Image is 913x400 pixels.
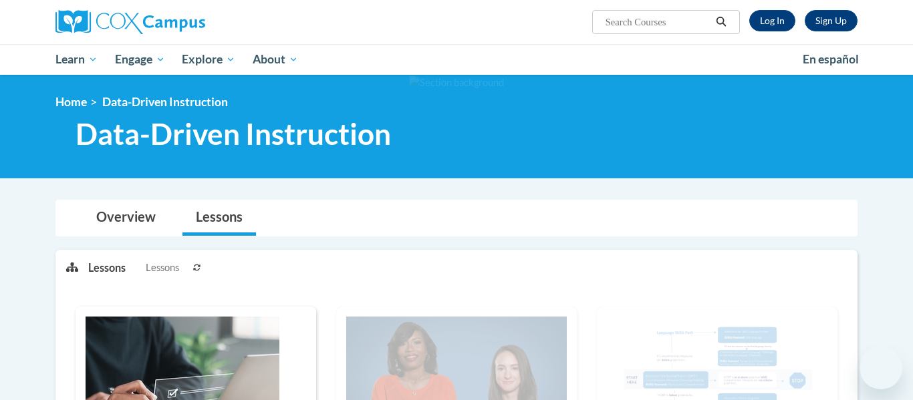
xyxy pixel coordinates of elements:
a: Register [805,10,858,31]
a: Log In [749,10,795,31]
a: Overview [83,200,169,236]
span: Explore [182,51,235,67]
span: Data-Driven Instruction [102,95,228,109]
span: En español [803,52,859,66]
a: About [244,44,307,75]
span: Lessons [146,260,179,275]
img: Section background [409,75,504,90]
a: Home [55,95,87,109]
iframe: Button to launch messaging window [860,347,902,389]
a: En español [794,45,868,73]
div: Main menu [35,44,878,75]
span: About [253,51,298,67]
span: Data-Driven Instruction [76,116,391,152]
a: Explore [173,44,244,75]
a: Lessons [182,200,256,236]
a: Learn [47,44,106,75]
span: Engage [115,51,165,67]
a: Cox Campus [55,10,309,34]
p: Lessons [88,260,126,275]
span: Learn [55,51,98,67]
a: Engage [106,44,174,75]
button: Search [711,14,731,30]
img: Cox Campus [55,10,205,34]
input: Search Courses [604,14,711,30]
